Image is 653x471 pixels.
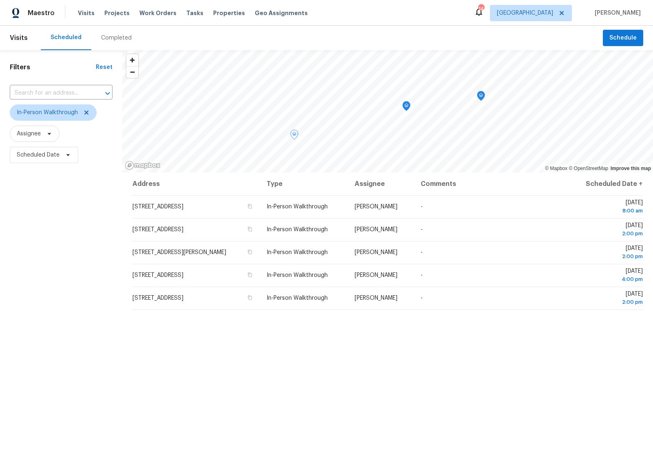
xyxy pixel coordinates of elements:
[246,226,254,233] button: Copy Address
[290,130,298,142] div: Map marker
[355,272,397,278] span: [PERSON_NAME]
[122,50,653,172] canvas: Map
[126,54,138,66] button: Zoom in
[569,166,608,171] a: OpenStreetMap
[17,151,60,159] span: Scheduled Date
[125,161,161,170] a: Mapbox homepage
[132,204,183,210] span: [STREET_ADDRESS]
[355,227,397,232] span: [PERSON_NAME]
[267,204,328,210] span: In-Person Walkthrough
[414,172,567,195] th: Comments
[402,101,410,114] div: Map marker
[132,250,226,255] span: [STREET_ADDRESS][PERSON_NAME]
[421,295,423,301] span: -
[10,29,28,47] span: Visits
[267,227,328,232] span: In-Person Walkthrough
[267,272,328,278] span: In-Person Walkthrough
[574,291,643,306] span: [DATE]
[96,63,113,71] div: Reset
[574,268,643,283] span: [DATE]
[574,275,643,283] div: 4:00 pm
[132,272,183,278] span: [STREET_ADDRESS]
[421,204,423,210] span: -
[246,294,254,301] button: Copy Address
[574,223,643,238] span: [DATE]
[421,227,423,232] span: -
[609,33,637,43] span: Schedule
[246,271,254,279] button: Copy Address
[101,34,132,42] div: Completed
[591,9,641,17] span: [PERSON_NAME]
[132,295,183,301] span: [STREET_ADDRESS]
[17,130,41,138] span: Assignee
[574,200,643,215] span: [DATE]
[348,172,414,195] th: Assignee
[574,207,643,215] div: 8:00 am
[246,203,254,210] button: Copy Address
[267,250,328,255] span: In-Person Walkthrough
[78,9,95,17] span: Visits
[574,230,643,238] div: 2:00 pm
[102,88,113,99] button: Open
[132,172,260,195] th: Address
[421,272,423,278] span: -
[574,252,643,261] div: 2:00 pm
[267,295,328,301] span: In-Person Walkthrough
[255,9,308,17] span: Geo Assignments
[51,33,82,42] div: Scheduled
[213,9,245,17] span: Properties
[611,166,651,171] a: Improve this map
[574,245,643,261] span: [DATE]
[355,295,397,301] span: [PERSON_NAME]
[10,87,90,100] input: Search for an address...
[126,66,138,78] button: Zoom out
[186,10,203,16] span: Tasks
[260,172,348,195] th: Type
[574,298,643,306] div: 2:00 pm
[246,248,254,256] button: Copy Address
[355,250,397,255] span: [PERSON_NAME]
[567,172,643,195] th: Scheduled Date ↑
[477,91,485,104] div: Map marker
[28,9,55,17] span: Maestro
[478,5,484,13] div: 14
[545,166,567,171] a: Mapbox
[497,9,553,17] span: [GEOGRAPHIC_DATA]
[603,30,643,46] button: Schedule
[17,108,78,117] span: In-Person Walkthrough
[104,9,130,17] span: Projects
[10,63,96,71] h1: Filters
[421,250,423,255] span: -
[132,227,183,232] span: [STREET_ADDRESS]
[139,9,176,17] span: Work Orders
[355,204,397,210] span: [PERSON_NAME]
